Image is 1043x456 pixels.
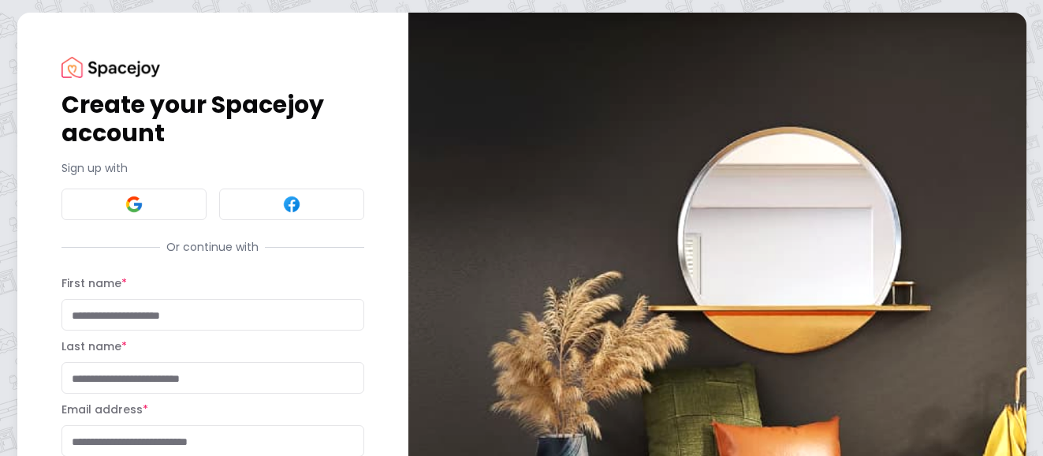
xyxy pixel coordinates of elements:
label: First name [61,275,127,291]
img: Spacejoy Logo [61,57,160,78]
label: Email address [61,402,148,417]
p: Sign up with [61,160,364,176]
span: Or continue with [160,239,265,255]
img: Facebook signin [282,195,301,214]
label: Last name [61,338,127,354]
h1: Create your Spacejoy account [61,91,364,148]
img: Google signin [125,195,143,214]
